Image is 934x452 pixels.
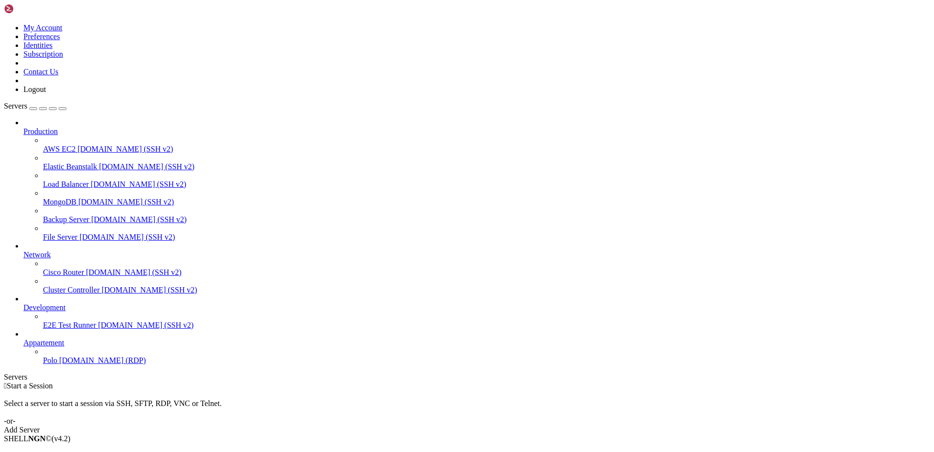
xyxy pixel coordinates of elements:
[23,250,51,259] span: Network
[43,224,930,242] li: File Server [DOMAIN_NAME] (SSH v2)
[23,303,930,312] a: Development
[23,339,64,347] span: Appartement
[4,426,930,434] div: Add Server
[23,32,60,41] a: Preferences
[99,162,195,171] span: [DOMAIN_NAME] (SSH v2)
[43,180,89,188] span: Load Balancer
[43,321,96,329] span: E2E Test Runner
[23,50,63,58] a: Subscription
[43,277,930,294] li: Cluster Controller [DOMAIN_NAME] (SSH v2)
[23,127,930,136] a: Production
[43,356,930,365] a: Polo [DOMAIN_NAME] (RDP)
[43,145,930,154] a: AWS EC2 [DOMAIN_NAME] (SSH v2)
[43,145,76,153] span: AWS EC2
[43,162,930,171] a: Elastic Beanstalk [DOMAIN_NAME] (SSH v2)
[43,233,78,241] span: File Server
[98,321,194,329] span: [DOMAIN_NAME] (SSH v2)
[23,118,930,242] li: Production
[43,189,930,206] li: MongoDB [DOMAIN_NAME] (SSH v2)
[86,268,182,276] span: [DOMAIN_NAME] (SSH v2)
[43,286,100,294] span: Cluster Controller
[23,250,930,259] a: Network
[23,68,59,76] a: Contact Us
[43,206,930,224] li: Backup Server [DOMAIN_NAME] (SSH v2)
[23,339,930,347] a: Appartement
[43,198,76,206] span: MongoDB
[4,434,70,443] span: SHELL ©
[43,162,97,171] span: Elastic Beanstalk
[4,102,66,110] a: Servers
[43,233,930,242] a: File Server [DOMAIN_NAME] (SSH v2)
[43,198,930,206] a: MongoDB [DOMAIN_NAME] (SSH v2)
[43,259,930,277] li: Cisco Router [DOMAIN_NAME] (SSH v2)
[102,286,197,294] span: [DOMAIN_NAME] (SSH v2)
[43,286,930,294] a: Cluster Controller [DOMAIN_NAME] (SSH v2)
[43,215,89,224] span: Backup Server
[23,242,930,294] li: Network
[43,171,930,189] li: Load Balancer [DOMAIN_NAME] (SSH v2)
[7,382,53,390] span: Start a Session
[43,356,57,364] span: Polo
[23,23,63,32] a: My Account
[43,321,930,330] a: E2E Test Runner [DOMAIN_NAME] (SSH v2)
[43,154,930,171] li: Elastic Beanstalk [DOMAIN_NAME] (SSH v2)
[59,356,146,364] span: [DOMAIN_NAME] (RDP)
[4,373,930,382] div: Servers
[23,303,65,312] span: Development
[43,215,930,224] a: Backup Server [DOMAIN_NAME] (SSH v2)
[4,102,27,110] span: Servers
[43,347,930,365] li: Polo [DOMAIN_NAME] (RDP)
[91,180,187,188] span: [DOMAIN_NAME] (SSH v2)
[28,434,46,443] b: NGN
[43,268,84,276] span: Cisco Router
[23,41,53,49] a: Identities
[4,382,7,390] span: 
[23,85,46,93] a: Logout
[23,330,930,365] li: Appartement
[23,127,58,136] span: Production
[52,434,71,443] span: 4.2.0
[43,312,930,330] li: E2E Test Runner [DOMAIN_NAME] (SSH v2)
[4,4,60,14] img: Shellngn
[4,390,930,426] div: Select a server to start a session via SSH, SFTP, RDP, VNC or Telnet. -or-
[80,233,175,241] span: [DOMAIN_NAME] (SSH v2)
[43,180,930,189] a: Load Balancer [DOMAIN_NAME] (SSH v2)
[43,136,930,154] li: AWS EC2 [DOMAIN_NAME] (SSH v2)
[78,145,173,153] span: [DOMAIN_NAME] (SSH v2)
[43,268,930,277] a: Cisco Router [DOMAIN_NAME] (SSH v2)
[78,198,174,206] span: [DOMAIN_NAME] (SSH v2)
[91,215,187,224] span: [DOMAIN_NAME] (SSH v2)
[23,294,930,330] li: Development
